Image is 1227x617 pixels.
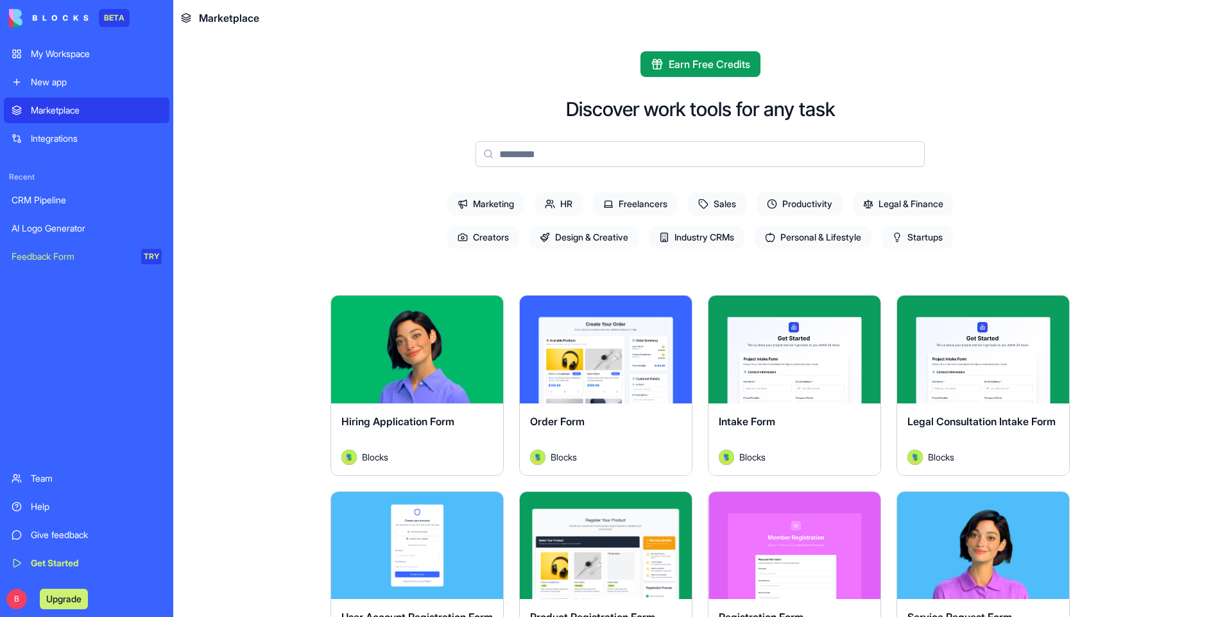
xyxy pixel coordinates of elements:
[31,472,162,485] div: Team
[31,132,162,145] div: Integrations
[4,126,169,151] a: Integrations
[31,104,162,117] div: Marketplace
[719,450,734,465] img: Avatar
[31,500,162,513] div: Help
[4,69,169,95] a: New app
[31,76,162,89] div: New app
[4,466,169,491] a: Team
[4,244,169,269] a: Feedback FormTRY
[882,226,953,249] span: Startups
[12,194,162,207] div: CRM Pipeline
[447,226,519,249] span: Creators
[907,415,1056,428] span: Legal Consultation Intake Form
[4,522,169,548] a: Give feedback
[4,172,169,182] span: Recent
[757,192,843,216] span: Productivity
[897,295,1070,476] a: Legal Consultation Intake FormAvatarBlocks
[4,216,169,241] a: AI Logo Generator
[9,9,130,27] a: BETA
[31,557,162,570] div: Get Started
[755,226,871,249] span: Personal & Lifestyle
[519,295,692,476] a: Order FormAvatarBlocks
[362,450,388,464] span: Blocks
[907,450,923,465] img: Avatar
[566,97,835,121] h2: Discover work tools for any task
[330,295,504,476] a: Hiring Application FormAvatarBlocks
[6,589,27,609] span: B
[530,415,585,428] span: Order Form
[640,51,760,77] button: Earn Free Credits
[341,450,357,465] img: Avatar
[928,450,954,464] span: Blocks
[12,250,132,263] div: Feedback Form
[4,494,169,520] a: Help
[9,9,89,27] img: logo
[447,192,524,216] span: Marketing
[529,226,639,249] span: Design & Creative
[551,450,577,464] span: Blocks
[669,56,750,72] span: Earn Free Credits
[719,415,775,428] span: Intake Form
[199,10,259,26] span: Marketplace
[40,592,88,605] a: Upgrade
[4,550,169,576] a: Get Started
[341,415,454,428] span: Hiring Application Form
[12,222,162,235] div: AI Logo Generator
[4,41,169,67] a: My Workspace
[688,192,746,216] span: Sales
[535,192,583,216] span: HR
[593,192,678,216] span: Freelancers
[530,450,545,465] img: Avatar
[31,528,162,541] div: Give feedback
[31,47,162,60] div: My Workspace
[40,589,88,609] button: Upgrade
[99,9,130,27] div: BETA
[853,192,954,216] span: Legal & Finance
[4,187,169,213] a: CRM Pipeline
[708,295,881,476] a: Intake FormAvatarBlocks
[739,450,766,464] span: Blocks
[4,97,169,123] a: Marketplace
[649,226,744,249] span: Industry CRMs
[141,249,162,264] div: TRY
